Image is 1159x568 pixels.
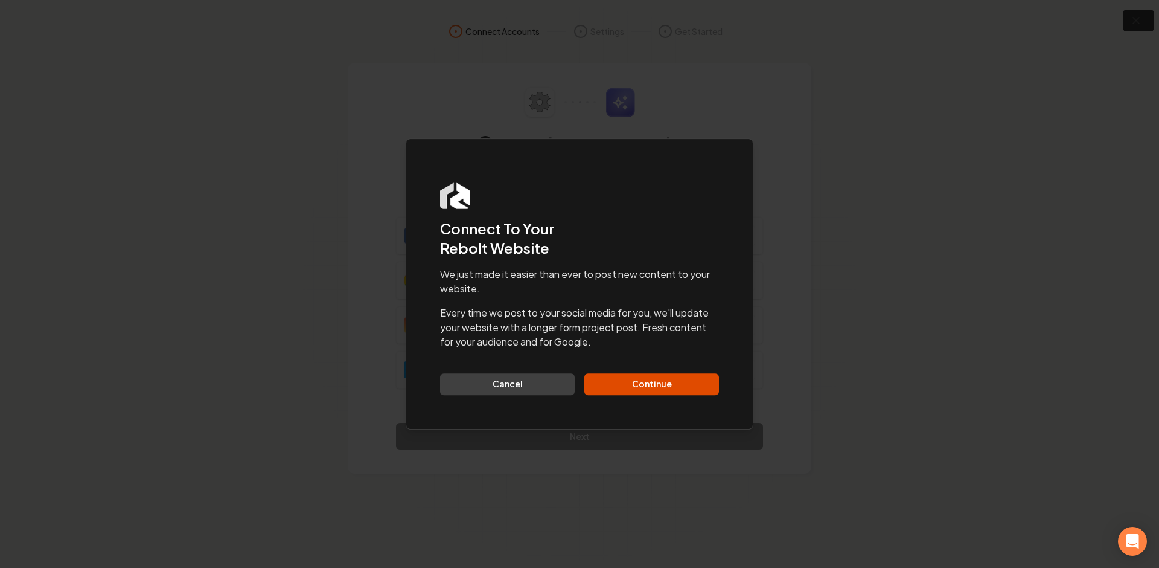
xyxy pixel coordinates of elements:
img: Rebolt Logo [440,182,470,209]
p: Every time we post to your social media for you, we'll update your website with a longer form pro... [440,306,719,349]
h2: Connect To Your Rebolt Website [440,219,719,257]
button: Continue [584,373,719,395]
p: We just made it easier than ever to post new content to your website. [440,267,719,296]
button: Cancel [440,373,575,395]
